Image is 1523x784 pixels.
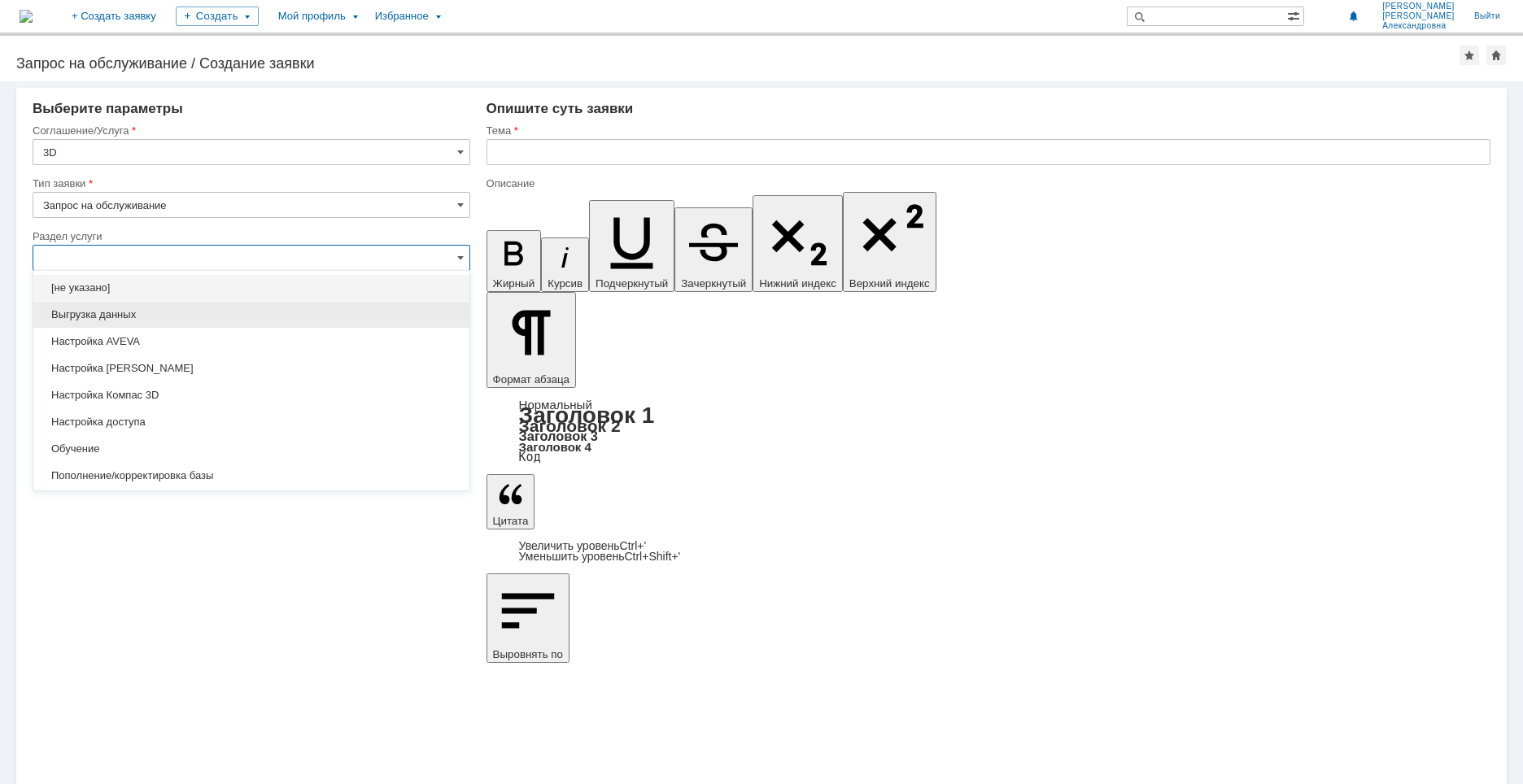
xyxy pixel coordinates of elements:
span: Выгрузка данных [43,308,460,321]
div: Описание [487,178,1487,189]
a: Заголовок 4 [519,440,591,454]
button: Зачеркнутый [674,207,753,292]
span: Ctrl+' [620,539,647,552]
span: Подчеркнутый [596,277,668,290]
span: Опишите суть заявки [487,101,634,116]
a: Нормальный [519,398,592,412]
a: Decrease [519,550,681,563]
span: [PERSON_NAME] [1382,2,1455,11]
div: Тема [487,125,1487,136]
a: Код [519,450,541,464]
div: Тип заявки [33,178,467,189]
div: Добавить в избранное [1460,46,1479,65]
a: Заголовок 3 [519,429,598,443]
button: Формат абзаца [487,292,576,388]
span: Выберите параметры [33,101,183,116]
span: Зачеркнутый [681,277,746,290]
button: Подчеркнутый [589,200,674,292]
button: Нижний индекс [753,195,843,292]
span: Нижний индекс [759,277,836,290]
span: Настройка AVEVA [43,335,460,348]
button: Верхний индекс [843,192,936,292]
div: Раздел услуги [33,231,467,242]
span: Александровна [1382,21,1455,31]
span: Расширенный поиск [1287,7,1303,23]
div: Создать [176,7,259,26]
span: Жирный [493,277,535,290]
button: Жирный [487,230,542,292]
a: Заголовок 1 [519,403,655,428]
span: Верхний индекс [849,277,930,290]
span: Настройка доступа [43,416,460,429]
div: Цитата [487,541,1490,562]
span: Выровнять по [493,648,563,660]
a: Перейти на домашнюю страницу [20,10,33,23]
span: Настройка [PERSON_NAME] [43,362,460,375]
span: Ctrl+Shift+' [624,550,680,563]
span: [не указано] [43,281,460,294]
button: Курсив [541,237,589,292]
a: Заголовок 2 [519,416,621,435]
button: Цитата [487,474,535,529]
img: logo [20,10,33,23]
span: Настройка Компас 3D [43,389,460,402]
div: Запрос на обслуживание / Создание заявки [16,55,1460,72]
button: Выровнять по [487,573,569,663]
span: [PERSON_NAME] [1382,11,1455,21]
div: Сделать домашней страницей [1486,46,1506,65]
span: Обучение [43,442,460,455]
span: Пополнение/корректировка базы [43,469,460,482]
div: Соглашение/Услуга [33,125,467,136]
a: Increase [519,539,647,552]
div: Формат абзаца [487,399,1490,463]
span: Курсив [548,277,583,290]
span: Цитата [493,515,529,527]
span: Формат абзаца [493,373,569,385]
